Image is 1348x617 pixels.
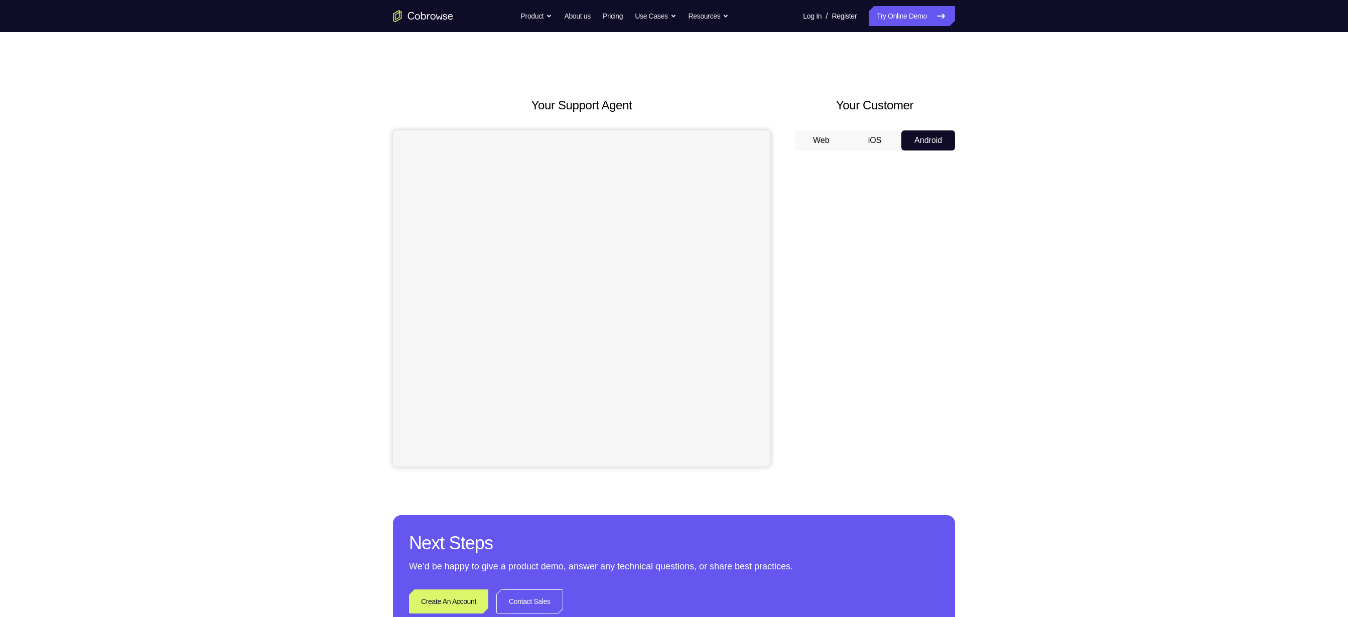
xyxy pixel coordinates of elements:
[409,589,488,613] a: Create An Account
[794,96,955,114] h2: Your Customer
[496,589,563,613] a: Contact Sales
[826,10,828,22] span: /
[689,6,729,26] button: Resources
[901,130,955,150] button: Android
[832,6,857,26] a: Register
[848,130,902,150] button: iOS
[803,6,822,26] a: Log In
[393,10,453,22] a: Go to the home page
[794,130,848,150] button: Web
[521,6,553,26] button: Product
[603,6,623,26] a: Pricing
[409,559,939,573] p: We’d be happy to give a product demo, answer any technical questions, or share best practices.
[393,130,770,467] iframe: Agent
[564,6,590,26] a: About us
[409,531,939,555] h2: Next Steps
[393,96,770,114] h2: Your Support Agent
[635,6,676,26] button: Use Cases
[869,6,955,26] a: Try Online Demo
